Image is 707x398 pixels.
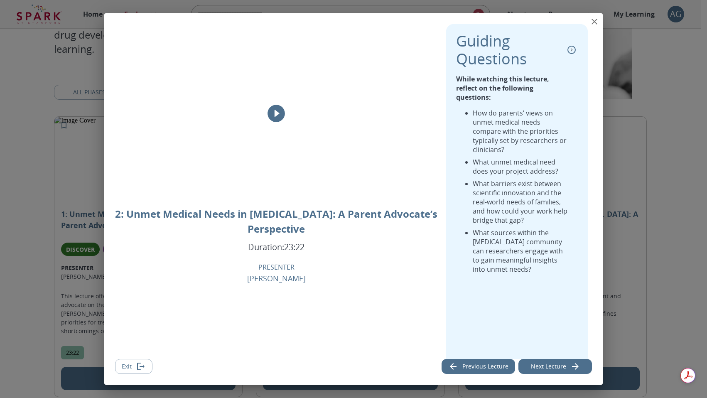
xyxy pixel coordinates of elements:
li: How do parents’ views on unmet medical needs compare with the priorities typically set by researc... [473,108,570,154]
p: Guiding Questions [456,32,559,68]
div: Image Cover [115,24,438,203]
p: 2: Unmet Medical Needs in [MEDICAL_DATA]: A Parent Advocate’s Perspective [115,206,438,236]
button: Exit [115,359,152,374]
li: What unmet medical need does your project address? [473,157,570,176]
button: Previous lecture [442,359,515,374]
p: Duration: 23:22 [248,241,304,253]
button: play [264,101,289,126]
button: collapse [565,44,578,56]
p: PRESENTER [258,263,295,272]
button: close [586,13,603,30]
li: What sources within the [MEDICAL_DATA] community can researchers engage with to gain meaningful i... [473,228,570,274]
button: Next lecture [518,359,592,374]
strong: While watching this lecture, reflect on the following questions: [456,74,549,102]
li: What barriers exist between scientific innovation and the real-world needs of families, and how c... [473,179,570,225]
p: [PERSON_NAME] [247,273,306,284]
